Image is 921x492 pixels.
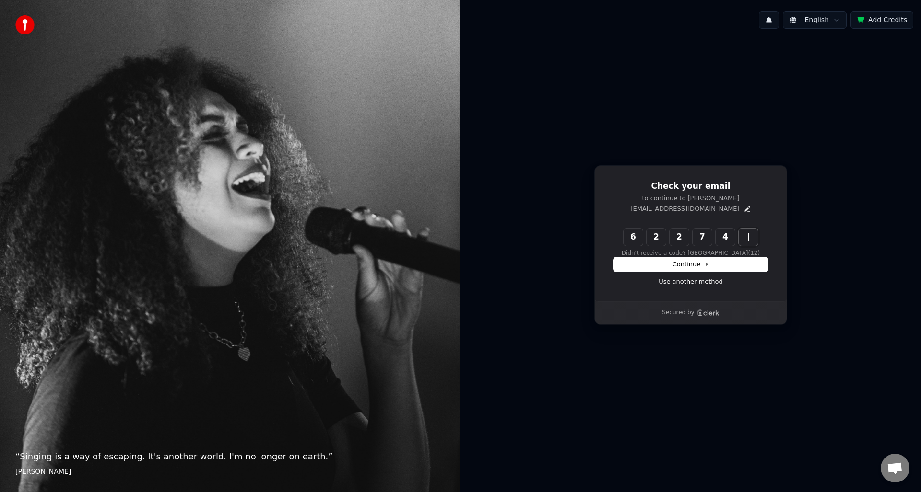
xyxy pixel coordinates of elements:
[630,205,739,213] p: [EMAIL_ADDRESS][DOMAIN_NAME]
[614,181,768,192] h1: Check your email
[881,454,909,482] div: Open chat
[624,229,777,246] input: Enter verification code
[15,467,445,477] footer: [PERSON_NAME]
[850,11,913,29] button: Add Credits
[673,260,709,269] span: Continue
[662,309,694,317] p: Secured by
[15,15,35,34] img: youka
[15,450,445,463] p: “ Singing is a way of escaping. It's another world. I'm no longer on earth. ”
[614,194,768,203] p: to continue to [PERSON_NAME]
[659,277,723,286] a: Use another method
[744,205,751,213] button: Edit
[614,257,768,272] button: Continue
[697,309,720,316] a: Clerk logo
